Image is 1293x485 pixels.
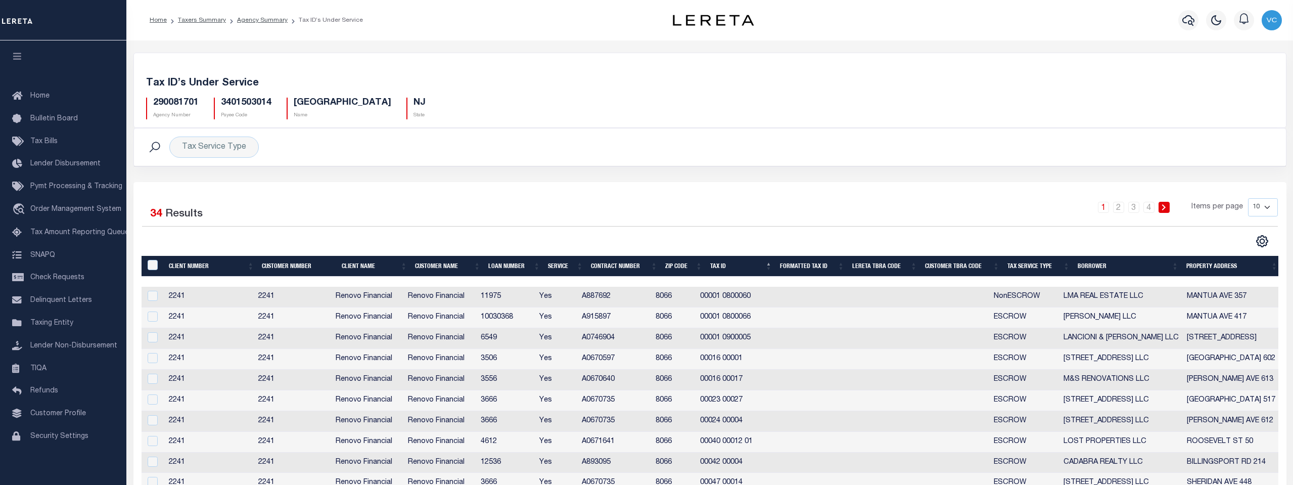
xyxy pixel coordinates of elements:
[696,370,765,390] td: 00016 00017
[165,349,254,370] td: 2241
[535,432,578,453] td: Yes
[477,328,536,349] td: 6549
[1183,370,1282,390] td: [PERSON_NAME] AVE 613
[921,256,1003,277] th: Customer TBRA Code: activate to sort column ascending
[1183,432,1282,453] td: ROOSEVELT ST 50
[990,328,1059,349] td: ESCROW
[413,112,426,119] p: State
[413,98,426,109] h5: NJ
[652,287,696,307] td: 8066
[294,98,391,109] h5: [GEOGRAPHIC_DATA]
[535,307,578,328] td: Yes
[165,328,254,349] td: 2241
[165,390,254,411] td: 2241
[652,453,696,473] td: 8066
[696,390,765,411] td: 00023 00027
[578,349,651,370] td: A0670597
[332,390,404,411] td: Renovo Financial
[30,138,58,145] span: Tax Bills
[1183,453,1282,473] td: BILLINGSPORT RD 214
[696,453,765,473] td: 00042 00004
[578,328,651,349] td: A0746904
[254,307,332,328] td: 2241
[477,287,536,307] td: 11975
[535,370,578,390] td: Yes
[332,349,404,370] td: Renovo Financial
[30,387,58,394] span: Refunds
[332,453,404,473] td: Renovo Financial
[404,328,476,349] td: Renovo Financial
[1059,328,1183,349] td: LANCIONI & [PERSON_NAME] LLC
[1143,202,1155,213] a: 4
[165,287,254,307] td: 2241
[146,77,1274,90] h5: Tax ID’s Under Service
[1059,390,1183,411] td: [STREET_ADDRESS] LLC
[477,349,536,370] td: 3506
[535,411,578,432] td: Yes
[30,115,78,122] span: Bulletin Board
[1183,411,1282,432] td: [PERSON_NAME] AVE 612
[30,342,117,349] span: Lender Non-Disbursement
[696,432,765,453] td: 00040 00012 01
[578,307,651,328] td: A915897
[477,307,536,328] td: 10030368
[661,256,706,277] th: Zip Code: activate to sort column ascending
[652,411,696,432] td: 8066
[30,93,50,100] span: Home
[706,256,776,277] th: Tax ID: activate to sort column descending
[578,287,651,307] td: A887692
[404,287,476,307] td: Renovo Financial
[254,287,332,307] td: 2241
[484,256,544,277] th: Loan Number: activate to sort column ascending
[1128,202,1139,213] a: 3
[990,432,1059,453] td: ESCROW
[587,256,661,277] th: Contract Number: activate to sort column ascending
[990,453,1059,473] td: ESCROW
[153,98,199,109] h5: 290081701
[990,307,1059,328] td: ESCROW
[990,370,1059,390] td: ESCROW
[1262,10,1282,30] img: svg+xml;base64,PHN2ZyB4bWxucz0iaHR0cDovL3d3dy53My5vcmcvMjAwMC9zdmciIHBvaW50ZXItZXZlbnRzPSJub25lIi...
[150,17,167,23] a: Home
[535,453,578,473] td: Yes
[254,349,332,370] td: 2241
[404,307,476,328] td: Renovo Financial
[30,365,47,372] span: TIQA
[404,370,476,390] td: Renovo Financial
[990,287,1059,307] td: NonESCROW
[1059,349,1183,370] td: [STREET_ADDRESS] LLC
[165,307,254,328] td: 2241
[404,411,476,432] td: Renovo Financial
[30,433,88,440] span: Security Settings
[1059,453,1183,473] td: CADABRA REALTY LLC
[696,287,765,307] td: 00001 0800060
[477,390,536,411] td: 3666
[404,349,476,370] td: Renovo Financial
[535,390,578,411] td: Yes
[221,98,271,109] h5: 3401503014
[30,320,73,327] span: Taxing Entity
[578,453,651,473] td: A893095
[1191,202,1243,213] span: Items per page
[254,328,332,349] td: 2241
[776,256,848,277] th: Formatted Tax ID: activate to sort column ascending
[338,256,411,277] th: Client Name: activate to sort column ascending
[332,411,404,432] td: Renovo Financial
[1059,370,1183,390] td: M&S RENOVATIONS LLC
[696,307,765,328] td: 00001 0800066
[30,297,92,304] span: Delinquent Letters
[165,256,258,277] th: Client Number: activate to sort column ascending
[652,390,696,411] td: 8066
[30,251,55,258] span: SNAPQ
[288,16,363,25] li: Tax ID’s Under Service
[535,287,578,307] td: Yes
[30,183,122,190] span: Pymt Processing & Tracking
[1059,432,1183,453] td: LOST PROPERTIES LLC
[1074,256,1182,277] th: Borrower: activate to sort column ascending
[237,17,288,23] a: Agency Summary
[1059,287,1183,307] td: LMA REAL ESTATE LLC
[254,390,332,411] td: 2241
[142,256,165,277] th: &nbsp;
[990,349,1059,370] td: ESCROW
[1113,202,1124,213] a: 2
